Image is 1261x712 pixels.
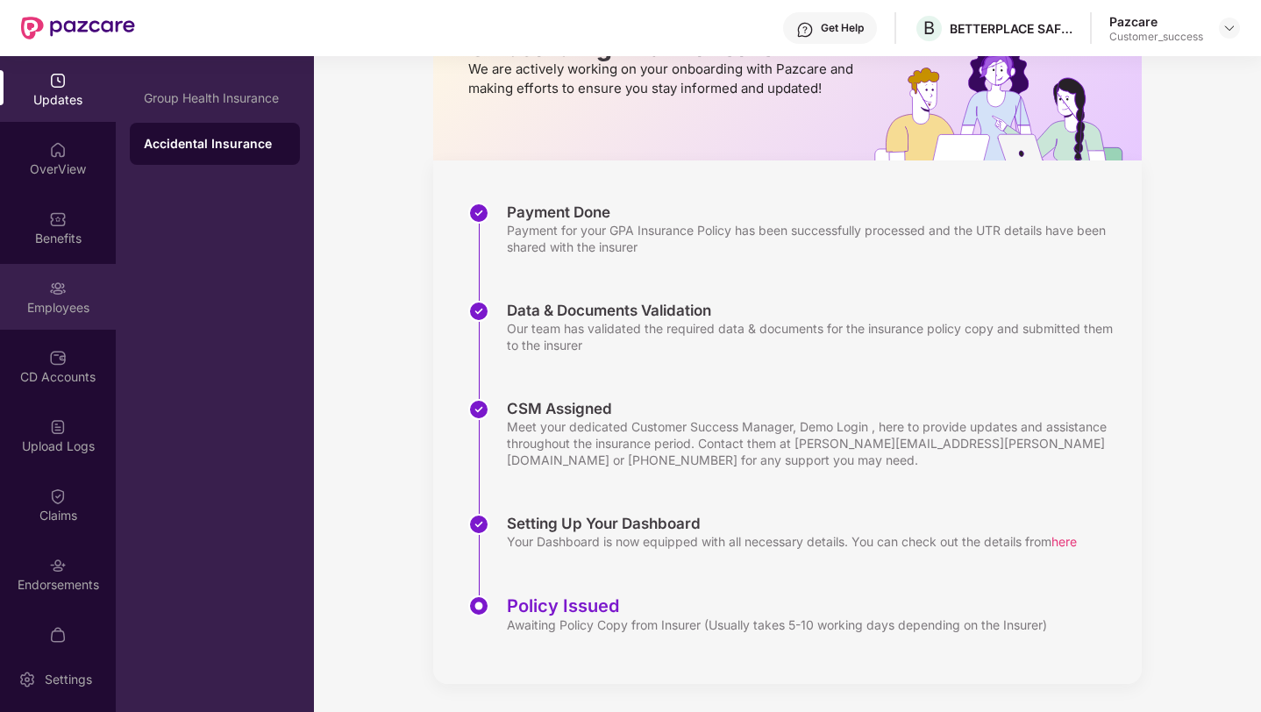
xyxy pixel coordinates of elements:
[950,20,1072,37] div: BETTERPLACE SAFETY SOLUTIONS PRIVATE LIMITED
[39,671,97,688] div: Settings
[49,418,67,436] img: svg+xml;base64,PHN2ZyBpZD0iVXBsb2FkX0xvZ3MiIGRhdGEtbmFtZT0iVXBsb2FkIExvZ3MiIHhtbG5zPSJodHRwOi8vd3...
[468,301,489,322] img: svg+xml;base64,PHN2ZyBpZD0iU3RlcC1Eb25lLTMyeDMyIiB4bWxucz0iaHR0cDovL3d3dy53My5vcmcvMjAwMC9zdmciIH...
[49,557,67,574] img: svg+xml;base64,PHN2ZyBpZD0iRW5kb3JzZW1lbnRzIiB4bWxucz0iaHR0cDovL3d3dy53My5vcmcvMjAwMC9zdmciIHdpZH...
[1051,534,1077,549] span: here
[507,616,1047,633] div: Awaiting Policy Copy from Insurer (Usually takes 5-10 working days depending on the Insurer)
[49,349,67,367] img: svg+xml;base64,PHN2ZyBpZD0iQ0RfQWNjb3VudHMiIGRhdGEtbmFtZT0iQ0QgQWNjb3VudHMiIHhtbG5zPSJodHRwOi8vd3...
[468,399,489,420] img: svg+xml;base64,PHN2ZyBpZD0iU3RlcC1Eb25lLTMyeDMyIiB4bWxucz0iaHR0cDovL3d3dy53My5vcmcvMjAwMC9zdmciIH...
[507,399,1124,418] div: CSM Assigned
[1109,13,1203,30] div: Pazcare
[507,533,1077,550] div: Your Dashboard is now equipped with all necessary details. You can check out the details from
[49,141,67,159] img: svg+xml;base64,PHN2ZyBpZD0iSG9tZSIgeG1sbnM9Imh0dHA6Ly93d3cudzMub3JnLzIwMDAvc3ZnIiB3aWR0aD0iMjAiIG...
[796,21,814,39] img: svg+xml;base64,PHN2ZyBpZD0iSGVscC0zMngzMiIgeG1sbnM9Imh0dHA6Ly93d3cudzMub3JnLzIwMDAvc3ZnIiB3aWR0aD...
[468,203,489,224] img: svg+xml;base64,PHN2ZyBpZD0iU3RlcC1Eb25lLTMyeDMyIiB4bWxucz0iaHR0cDovL3d3dy53My5vcmcvMjAwMC9zdmciIH...
[21,17,135,39] img: New Pazcare Logo
[874,50,1142,160] img: hrOnboarding
[49,210,67,228] img: svg+xml;base64,PHN2ZyBpZD0iQmVuZWZpdHMiIHhtbG5zPSJodHRwOi8vd3d3LnczLm9yZy8yMDAwL3N2ZyIgd2lkdGg9Ij...
[468,595,489,616] img: svg+xml;base64,PHN2ZyBpZD0iU3RlcC1BY3RpdmUtMzJ4MzIiIHhtbG5zPSJodHRwOi8vd3d3LnczLm9yZy8yMDAwL3N2Zy...
[507,418,1124,468] div: Meet your dedicated Customer Success Manager, Demo Login , here to provide updates and assistance...
[49,72,67,89] img: svg+xml;base64,PHN2ZyBpZD0iVXBkYXRlZCIgeG1sbnM9Imh0dHA6Ly93d3cudzMub3JnLzIwMDAvc3ZnIiB3aWR0aD0iMj...
[507,301,1124,320] div: Data & Documents Validation
[144,91,286,105] div: Group Health Insurance
[507,203,1124,222] div: Payment Done
[49,626,67,644] img: svg+xml;base64,PHN2ZyBpZD0iTXlfT3JkZXJzIiBkYXRhLW5hbWU9Ik15IE9yZGVycyIgeG1sbnM9Imh0dHA6Ly93d3cudz...
[49,488,67,505] img: svg+xml;base64,PHN2ZyBpZD0iQ2xhaW0iIHhtbG5zPSJodHRwOi8vd3d3LnczLm9yZy8yMDAwL3N2ZyIgd2lkdGg9IjIwIi...
[49,280,67,297] img: svg+xml;base64,PHN2ZyBpZD0iRW1wbG95ZWVzIiB4bWxucz0iaHR0cDovL3d3dy53My5vcmcvMjAwMC9zdmciIHdpZHRoPS...
[468,60,858,98] p: We are actively working on your onboarding with Pazcare and making efforts to ensure you stay inf...
[1109,30,1203,44] div: Customer_success
[821,21,864,35] div: Get Help
[507,595,1047,616] div: Policy Issued
[507,222,1124,255] div: Payment for your GPA Insurance Policy has been successfully processed and the UTR details have be...
[507,514,1077,533] div: Setting Up Your Dashboard
[507,320,1124,353] div: Our team has validated the required data & documents for the insurance policy copy and submitted ...
[468,514,489,535] img: svg+xml;base64,PHN2ZyBpZD0iU3RlcC1Eb25lLTMyeDMyIiB4bWxucz0iaHR0cDovL3d3dy53My5vcmcvMjAwMC9zdmciIH...
[144,135,286,153] div: Accidental Insurance
[923,18,935,39] span: B
[18,671,36,688] img: svg+xml;base64,PHN2ZyBpZD0iU2V0dGluZy0yMHgyMCIgeG1sbnM9Imh0dHA6Ly93d3cudzMub3JnLzIwMDAvc3ZnIiB3aW...
[1222,21,1236,35] img: svg+xml;base64,PHN2ZyBpZD0iRHJvcGRvd24tMzJ4MzIiIHhtbG5zPSJodHRwOi8vd3d3LnczLm9yZy8yMDAwL3N2ZyIgd2...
